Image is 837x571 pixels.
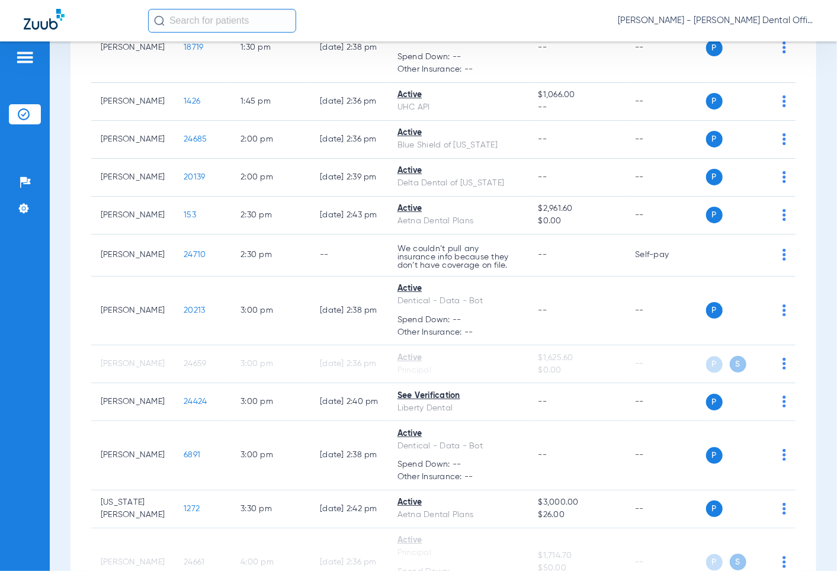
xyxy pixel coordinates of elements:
td: [DATE] 2:36 PM [310,83,388,121]
input: Search for patients [148,9,296,33]
div: Dentical - Data - Bot [397,295,519,307]
span: Spend Down: -- [397,51,519,63]
span: $0.00 [538,364,617,377]
td: -- [310,235,388,277]
td: -- [626,121,706,159]
td: 3:00 PM [231,421,310,490]
span: Other Insurance: -- [397,63,519,76]
img: group-dot-blue.svg [783,304,786,316]
div: Delta Dental of [US_STATE] [397,177,519,190]
span: -- [538,306,547,315]
td: [PERSON_NAME] [91,383,174,421]
td: 2:30 PM [231,197,310,235]
div: Active [397,127,519,139]
div: Principal [397,364,519,377]
span: 24685 [184,135,207,143]
td: [DATE] 2:38 PM [310,421,388,490]
span: S [730,554,746,570]
td: [DATE] 2:42 PM [310,490,388,528]
span: -- [538,397,547,406]
div: Active [397,534,519,547]
td: [PERSON_NAME] [91,421,174,490]
img: group-dot-blue.svg [783,209,786,221]
span: P [706,501,723,517]
div: Active [397,496,519,509]
span: P [706,40,723,56]
span: P [706,394,723,410]
span: $1,066.00 [538,89,617,101]
div: Active [397,283,519,295]
div: Active [397,203,519,215]
td: -- [626,14,706,83]
span: P [706,356,723,373]
td: -- [626,83,706,121]
span: P [706,93,723,110]
img: group-dot-blue.svg [783,449,786,461]
td: 3:00 PM [231,345,310,383]
span: Spend Down: -- [397,458,519,471]
span: -- [538,451,547,459]
img: group-dot-blue.svg [783,95,786,107]
span: Other Insurance: -- [397,326,519,339]
div: Active [397,165,519,177]
img: Zuub Logo [24,9,65,30]
span: $26.00 [538,509,617,521]
td: 1:30 PM [231,14,310,83]
div: UHC API [397,101,519,114]
td: [DATE] 2:38 PM [310,277,388,346]
span: P [706,131,723,147]
span: 1272 [184,505,200,513]
td: [DATE] 2:36 PM [310,345,388,383]
span: P [706,302,723,319]
td: 2:00 PM [231,159,310,197]
span: -- [538,173,547,181]
span: 20139 [184,173,205,181]
span: 18719 [184,43,203,52]
td: [PERSON_NAME] [91,197,174,235]
span: P [706,207,723,223]
span: P [706,447,723,464]
td: -- [626,383,706,421]
td: [DATE] 2:38 PM [310,14,388,83]
span: $1,714.70 [538,550,617,562]
td: -- [626,277,706,346]
span: [PERSON_NAME] - [PERSON_NAME] Dental Office [618,15,813,27]
td: [PERSON_NAME] [91,159,174,197]
td: [US_STATE][PERSON_NAME] [91,490,174,528]
td: 3:00 PM [231,383,310,421]
td: [DATE] 2:39 PM [310,159,388,197]
span: 24424 [184,397,207,406]
span: -- [538,251,547,259]
span: P [706,554,723,570]
img: hamburger-icon [15,50,34,65]
span: Other Insurance: -- [397,471,519,483]
span: $0.00 [538,215,617,227]
span: $3,000.00 [538,496,617,509]
span: -- [538,101,617,114]
td: [PERSON_NAME] [91,83,174,121]
td: [DATE] 2:36 PM [310,121,388,159]
td: -- [626,490,706,528]
img: group-dot-blue.svg [783,171,786,183]
img: group-dot-blue.svg [783,396,786,408]
img: group-dot-blue.svg [783,41,786,53]
span: 153 [184,211,196,219]
td: Self-pay [626,235,706,277]
td: 1:45 PM [231,83,310,121]
span: 1426 [184,97,200,105]
div: Liberty Dental [397,402,519,415]
span: P [706,169,723,185]
span: $1,625.60 [538,352,617,364]
td: [DATE] 2:43 PM [310,197,388,235]
td: 2:00 PM [231,121,310,159]
img: Search Icon [154,15,165,26]
td: -- [626,159,706,197]
td: 3:30 PM [231,490,310,528]
span: Spend Down: -- [397,314,519,326]
span: -- [538,43,547,52]
div: Active [397,428,519,440]
div: See Verification [397,390,519,402]
td: 3:00 PM [231,277,310,346]
span: 6891 [184,451,200,459]
td: -- [626,345,706,383]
